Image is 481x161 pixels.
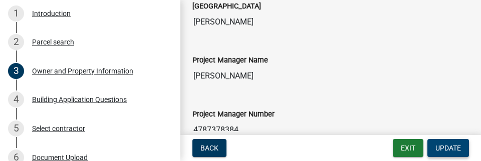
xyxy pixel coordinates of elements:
div: Document Upload [32,154,88,161]
div: Building Application Questions [32,96,127,103]
div: Parcel search [32,38,74,45]
button: Exit [393,139,423,157]
div: Introduction [32,10,71,17]
div: 2 [8,34,24,50]
button: Update [427,139,469,157]
button: Back [192,139,226,157]
div: 1 [8,5,24,21]
span: Update [435,144,461,152]
label: [GEOGRAPHIC_DATA] [192,3,261,10]
div: 4 [8,91,24,107]
div: Select contractor [32,125,85,132]
div: 3 [8,63,24,79]
label: Project Manager Number [192,111,275,118]
div: Owner and Property Information [32,67,133,74]
label: Project Manager Name [192,57,268,64]
div: 5 [8,120,24,136]
span: Back [200,144,218,152]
